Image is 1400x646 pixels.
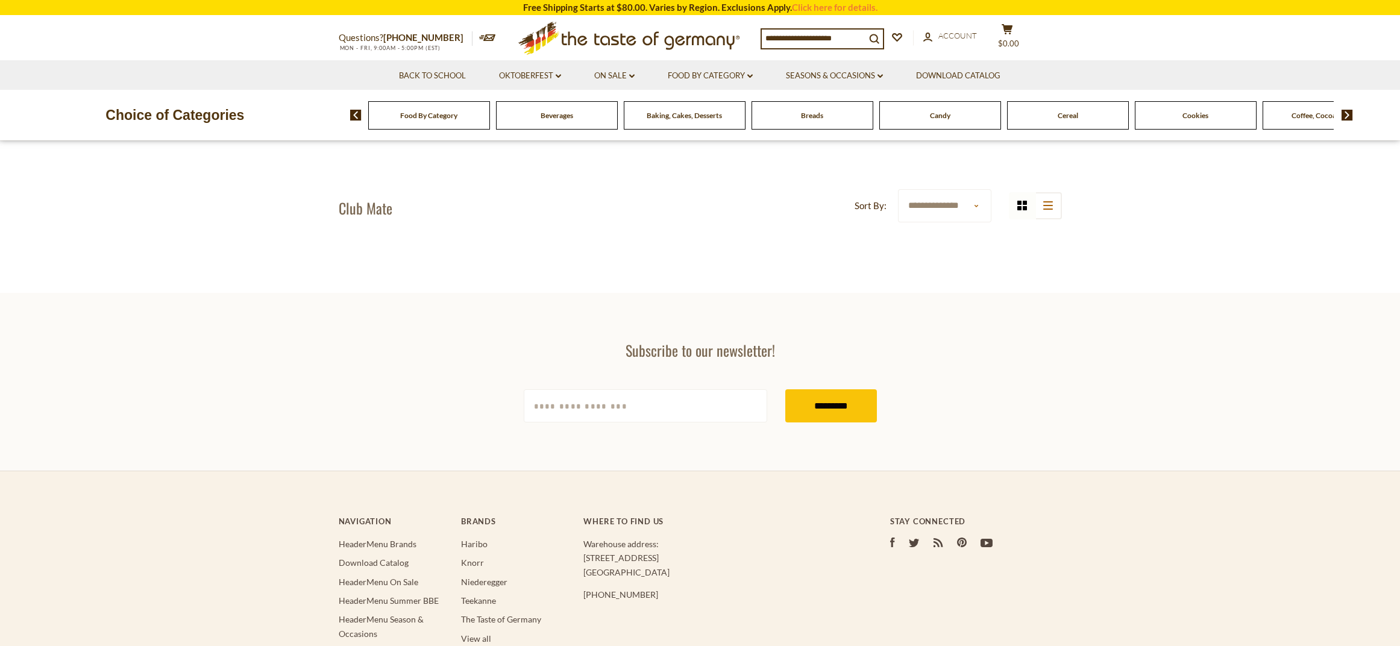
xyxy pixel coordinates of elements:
[339,45,441,51] span: MON - FRI, 9:00AM - 5:00PM (EST)
[786,69,883,83] a: Seasons & Occasions
[890,516,1062,526] h4: Stay Connected
[339,614,424,638] a: HeaderMenu Season & Occasions
[594,69,635,83] a: On Sale
[339,577,418,587] a: HeaderMenu On Sale
[668,69,753,83] a: Food By Category
[1058,111,1078,120] a: Cereal
[583,516,841,526] h4: Where to find us
[1182,111,1208,120] a: Cookies
[583,588,841,601] p: [PHONE_NUMBER]
[524,341,877,359] h3: Subscribe to our newsletter!
[938,31,977,40] span: Account
[1342,110,1353,121] img: next arrow
[1292,111,1355,120] a: Coffee, Cocoa & Tea
[647,111,722,120] a: Baking, Cakes, Desserts
[339,30,472,46] p: Questions?
[399,69,466,83] a: Back to School
[461,516,571,526] h4: Brands
[461,595,496,606] a: Teekanne
[339,516,449,526] h4: Navigation
[400,111,457,120] a: Food By Category
[339,557,409,568] a: Download Catalog
[583,537,841,579] p: Warehouse address: [STREET_ADDRESS] [GEOGRAPHIC_DATA]
[461,633,491,644] a: View all
[350,110,362,121] img: previous arrow
[792,2,877,13] a: Click here for details.
[923,30,977,43] a: Account
[801,111,823,120] a: Breads
[461,577,507,587] a: Niederegger
[930,111,950,120] a: Candy
[383,32,463,43] a: [PHONE_NUMBER]
[855,198,887,213] label: Sort By:
[339,595,439,606] a: HeaderMenu Summer BBE
[461,614,541,624] a: The Taste of Germany
[990,24,1026,54] button: $0.00
[339,539,416,549] a: HeaderMenu Brands
[998,39,1019,48] span: $0.00
[499,69,561,83] a: Oktoberfest
[461,539,488,549] a: Haribo
[916,69,1000,83] a: Download Catalog
[339,199,392,217] h1: Club Mate
[461,557,484,568] a: Knorr
[541,111,573,120] a: Beverages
